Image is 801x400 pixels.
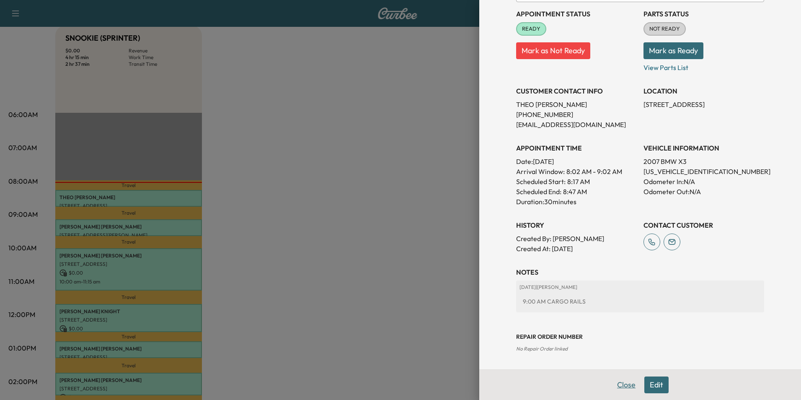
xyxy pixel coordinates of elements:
span: 8:02 AM - 9:02 AM [566,166,622,177]
p: Scheduled Start: [516,177,566,187]
button: Edit [644,377,669,393]
h3: Repair Order number [516,332,764,341]
p: [PHONE_NUMBER] [516,109,637,119]
button: Mark as Not Ready [516,42,590,59]
p: Created At : [DATE] [516,244,637,254]
p: Arrival Window: [516,166,637,177]
p: [US_VEHICLE_IDENTIFICATION_NUMBER] [643,166,764,177]
p: 2007 BMW X3 [643,156,764,166]
p: Odometer In: N/A [643,177,764,187]
p: Scheduled End: [516,187,561,197]
h3: History [516,220,637,230]
h3: Appointment Status [516,9,637,19]
h3: VEHICLE INFORMATION [643,143,764,153]
h3: Parts Status [643,9,764,19]
h3: CUSTOMER CONTACT INFO [516,86,637,96]
span: READY [517,25,545,33]
p: Odometer Out: N/A [643,187,764,197]
p: [DATE] | [PERSON_NAME] [519,284,761,291]
p: Created By : [PERSON_NAME] [516,234,637,244]
span: NOT READY [644,25,685,33]
h3: CONTACT CUSTOMER [643,220,764,230]
p: Duration: 30 minutes [516,197,637,207]
p: THEO [PERSON_NAME] [516,99,637,109]
h3: NOTES [516,267,764,277]
button: Close [612,377,641,393]
p: [STREET_ADDRESS] [643,99,764,109]
p: Date: [DATE] [516,156,637,166]
button: Mark as Ready [643,42,703,59]
div: 9:00 AM CARGO RAILS [519,294,761,309]
span: No Repair Order linked [516,345,568,352]
h3: LOCATION [643,86,764,96]
p: 8:17 AM [567,177,590,187]
h3: APPOINTMENT TIME [516,143,637,153]
p: 8:47 AM [563,187,587,197]
p: View Parts List [643,59,764,73]
p: [EMAIL_ADDRESS][DOMAIN_NAME] [516,119,637,130]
